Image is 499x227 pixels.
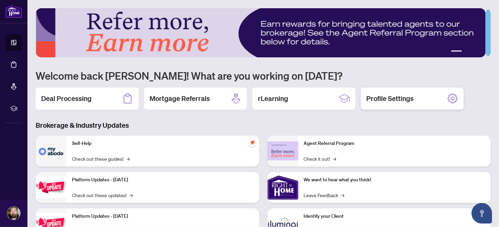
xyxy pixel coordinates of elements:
span: → [341,191,345,199]
h2: Mortgage Referrals [150,94,210,103]
span: → [126,155,130,162]
img: Platform Updates - July 21, 2025 [36,177,67,198]
h2: Profile Settings [366,94,414,103]
img: Agent Referral Program [268,141,298,160]
h2: rLearning [258,94,288,103]
img: We want to hear what you think! [268,172,298,203]
button: 4 [476,50,478,53]
img: Profile Icon [7,207,20,220]
button: 2 [465,50,467,53]
span: pushpin [248,138,257,147]
h1: Welcome back [PERSON_NAME]! What are you working on [DATE]? [36,69,491,82]
button: Open asap [472,203,492,224]
h3: Brokerage & Industry Updates [36,121,491,130]
p: We want to hear what you think! [304,176,486,184]
button: 5 [481,50,484,53]
a: Check it out!→ [304,155,336,162]
img: Self-Help [36,136,67,167]
span: → [129,191,133,199]
h2: Deal Processing [41,94,92,103]
p: Identify your Client [304,213,486,220]
a: Check out these guides!→ [72,155,130,162]
span: → [333,155,336,162]
button: 3 [470,50,473,53]
button: 1 [451,50,462,53]
a: Leave Feedback→ [304,191,345,199]
p: Platform Updates - [DATE] [72,176,254,184]
img: logo [5,5,22,18]
img: Slide 0 [36,8,486,57]
p: Agent Referral Program [304,140,486,147]
p: Self-Help [72,140,254,147]
p: Platform Updates - [DATE] [72,213,254,220]
a: Check out these updates!→ [72,191,133,199]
